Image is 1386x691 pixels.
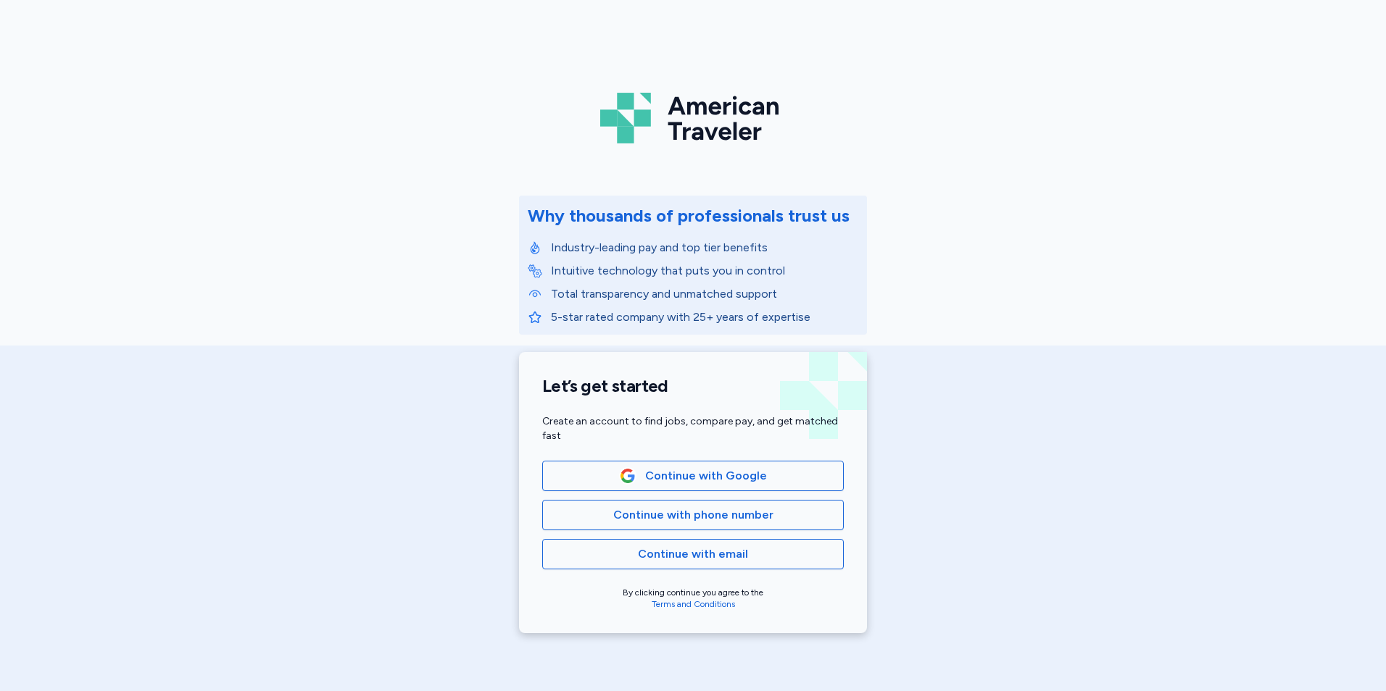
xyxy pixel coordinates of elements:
[542,539,844,569] button: Continue with email
[551,262,858,280] p: Intuitive technology that puts you in control
[652,599,735,609] a: Terms and Conditions
[638,545,748,563] span: Continue with email
[551,309,858,326] p: 5-star rated company with 25+ years of expertise
[528,204,850,227] div: Why thousands of professionals trust us
[620,468,636,484] img: Google Logo
[551,285,858,303] p: Total transparency and unmatched support
[600,87,786,149] img: Logo
[542,461,844,491] button: Google LogoContinue with Google
[645,467,767,485] span: Continue with Google
[613,506,773,524] span: Continue with phone number
[542,500,844,530] button: Continue with phone number
[542,414,844,443] div: Create an account to find jobs, compare pay, and get matched fast
[542,587,844,610] div: By clicking continue you agree to the
[542,375,844,397] h1: Let’s get started
[551,239,858,256] p: Industry-leading pay and top tier benefits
